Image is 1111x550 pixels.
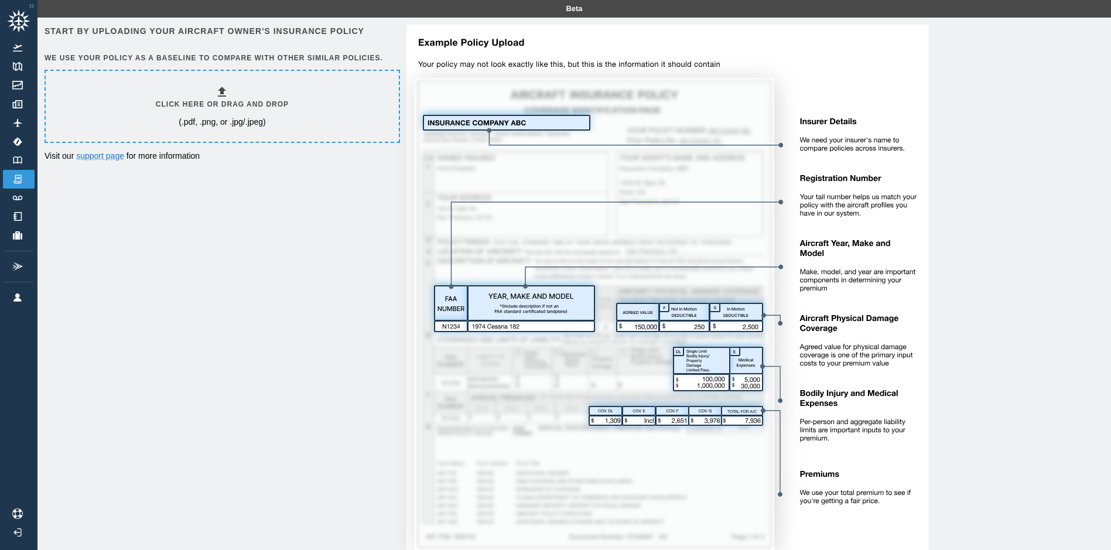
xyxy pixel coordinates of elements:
[45,150,398,162] p: Visit our for more information
[45,25,398,37] h6: Start by uploading your aircraft owner's insurance policy
[156,99,289,110] h6: Click here or drag and drop
[45,53,398,64] h6: We use your policy as a baseline to compare with other similar policies.
[179,116,266,128] p: (.pdf, .png, or .jpg/.jpeg)
[76,151,124,160] a: support page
